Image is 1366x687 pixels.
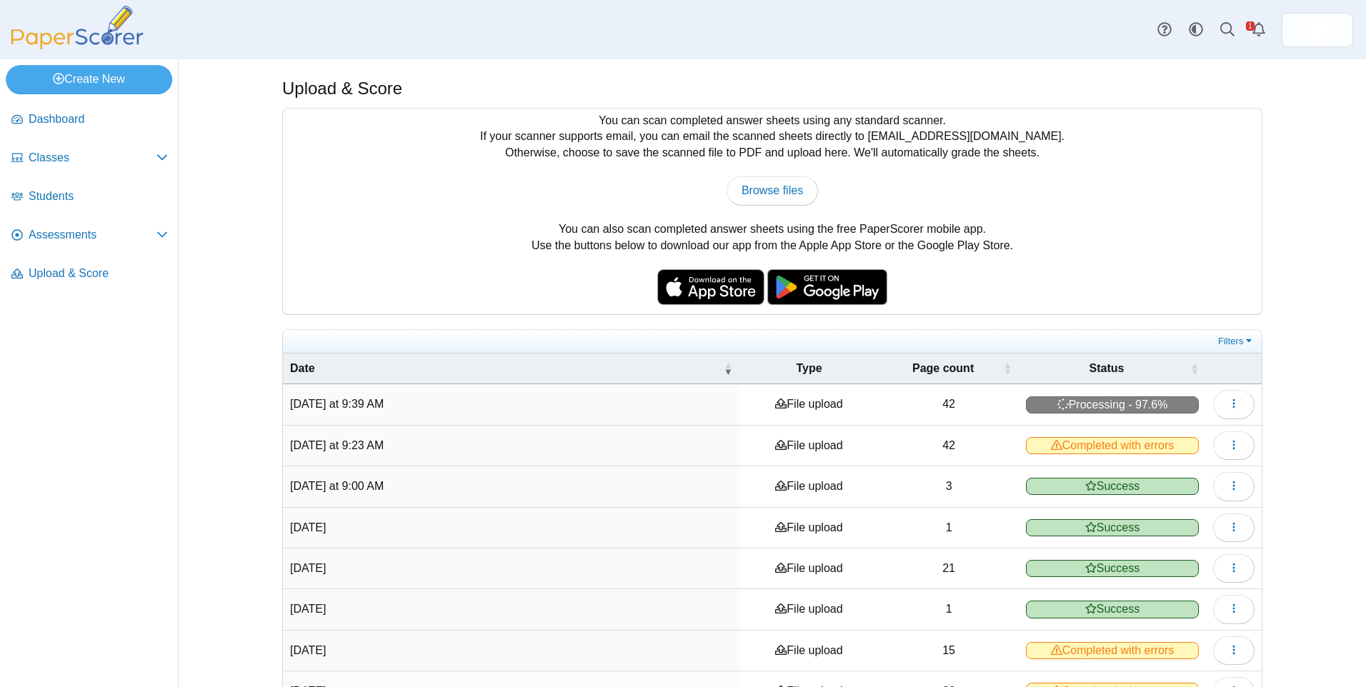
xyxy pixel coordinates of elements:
[1026,478,1199,495] span: Success
[1026,601,1199,618] span: Success
[1243,14,1275,46] a: Alerts
[739,384,879,425] td: File upload
[1026,396,1199,413] span: Processing - 97.6%
[29,150,156,166] span: Classes
[29,189,168,204] span: Students
[6,65,172,94] a: Create New
[290,439,384,451] time: Oct 1, 2025 at 9:23 AM
[747,361,872,376] span: Type
[742,184,803,196] span: Browse files
[1306,19,1329,41] span: Micah Willis
[29,111,168,127] span: Dashboard
[879,384,1019,425] td: 42
[6,103,174,137] a: Dashboard
[727,176,818,205] a: Browse files
[657,269,764,305] img: apple-store-badge.svg
[739,466,879,507] td: File upload
[29,227,156,243] span: Assessments
[6,257,174,291] a: Upload & Score
[1003,361,1012,376] span: Page count : Activate to sort
[1026,361,1187,376] span: Status
[290,603,326,615] time: Sep 17, 2025 at 9:39 AM
[290,361,721,376] span: Date
[879,466,1019,507] td: 3
[6,180,174,214] a: Students
[739,548,879,589] td: File upload
[739,508,879,548] td: File upload
[879,631,1019,671] td: 15
[283,109,1262,314] div: You can scan completed answer sheets using any standard scanner. If your scanner supports email, ...
[886,361,1000,376] span: Page count
[879,589,1019,630] td: 1
[6,39,149,51] a: PaperScorer
[290,562,326,574] time: Sep 22, 2025 at 8:24 PM
[879,508,1019,548] td: 1
[1026,519,1199,536] span: Success
[290,521,326,533] time: Sep 24, 2025 at 11:53 AM
[1026,642,1199,659] span: Completed with errors
[767,269,887,305] img: google-play-badge.png
[6,6,149,49] img: PaperScorer
[1190,361,1199,376] span: Status : Activate to sort
[879,548,1019,589] td: 21
[290,398,384,410] time: Oct 1, 2025 at 9:39 AM
[724,361,732,376] span: Date : Activate to remove sorting
[739,426,879,466] td: File upload
[739,589,879,630] td: File upload
[6,141,174,176] a: Classes
[290,480,384,492] time: Sep 29, 2025 at 9:00 AM
[290,644,326,656] time: Sep 17, 2025 at 9:28 AM
[879,426,1019,466] td: 42
[1215,334,1258,348] a: Filters
[29,266,168,281] span: Upload & Score
[6,219,174,253] a: Assessments
[1306,19,1329,41] img: ps.hreErqNOxSkiDGg1
[739,631,879,671] td: File upload
[1026,437,1199,454] span: Completed with errors
[1026,560,1199,577] span: Success
[1282,13,1353,47] a: ps.hreErqNOxSkiDGg1
[282,76,402,101] h1: Upload & Score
